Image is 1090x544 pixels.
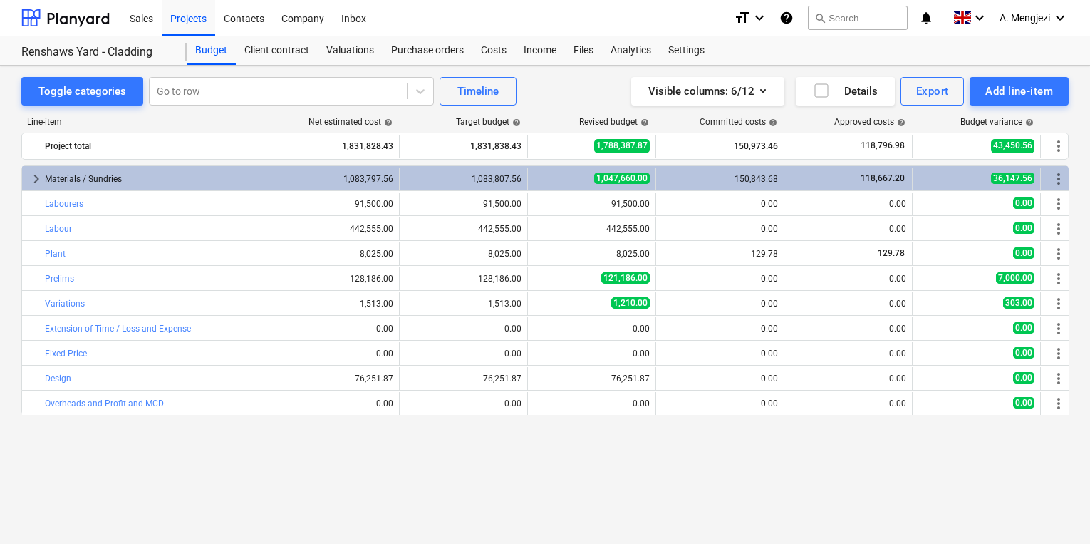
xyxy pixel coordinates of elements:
[1013,397,1034,409] span: 0.00
[1050,138,1067,155] span: More actions
[834,117,905,127] div: Approved costs
[21,77,143,106] button: Toggle categories
[45,349,87,359] a: Fixed Price
[971,9,988,26] i: keyboard_arrow_down
[534,399,650,409] div: 0.00
[662,199,778,209] div: 0.00
[808,6,908,30] button: Search
[900,77,965,106] button: Export
[28,170,45,188] span: keyboard_arrow_right
[1050,320,1067,337] span: More actions
[631,77,784,106] button: Visible columns:6/12
[187,36,236,65] a: Budget
[751,9,768,26] i: keyboard_arrow_down
[21,117,271,127] div: Line-item
[996,272,1034,284] span: 7,000.00
[277,249,393,259] div: 8,025.00
[1052,9,1069,26] i: keyboard_arrow_down
[638,118,649,127] span: help
[790,349,906,359] div: 0.00
[45,199,83,209] a: Labourers
[611,297,650,309] span: 1,210.00
[779,9,794,26] i: Knowledge base
[405,199,521,209] div: 91,500.00
[45,324,191,334] a: Extension of Time / Loss and Expense
[515,36,565,65] a: Income
[662,399,778,409] div: 0.00
[565,36,602,65] a: Files
[405,374,521,384] div: 76,251.87
[1013,197,1034,209] span: 0.00
[405,324,521,334] div: 0.00
[534,349,650,359] div: 0.00
[662,249,778,259] div: 129.78
[405,135,521,158] div: 1,831,838.43
[790,199,906,209] div: 0.00
[277,135,393,158] div: 1,831,828.43
[472,36,515,65] div: Costs
[308,117,393,127] div: Net estimated cost
[236,36,318,65] a: Client contract
[405,249,521,259] div: 8,025.00
[662,274,778,284] div: 0.00
[534,374,650,384] div: 76,251.87
[662,174,778,184] div: 150,843.68
[960,117,1034,127] div: Budget variance
[318,36,383,65] a: Valuations
[21,45,170,60] div: Renshaws Yard - Cladding
[1019,476,1090,544] iframe: Chat Widget
[594,139,650,153] span: 1,788,387.87
[1050,170,1067,188] span: More actions
[1050,270,1067,287] span: More actions
[1050,195,1067,212] span: More actions
[1000,12,1050,24] span: A. Mengjezi
[277,199,393,209] div: 91,500.00
[381,118,393,127] span: help
[405,349,521,359] div: 0.00
[991,173,1034,184] span: 36,147.56
[456,117,521,127] div: Target budget
[662,135,778,158] div: 150,973.46
[277,174,393,184] div: 1,083,797.56
[45,249,66,259] a: Plant
[405,174,521,184] div: 1,083,807.56
[601,272,650,284] span: 121,186.00
[1050,220,1067,237] span: More actions
[790,274,906,284] div: 0.00
[859,173,906,183] span: 118,667.20
[662,299,778,309] div: 0.00
[594,173,650,184] span: 1,047,660.00
[579,117,649,127] div: Revised budget
[1003,297,1034,309] span: 303.00
[790,399,906,409] div: 0.00
[790,299,906,309] div: 0.00
[660,36,713,65] div: Settings
[700,117,777,127] div: Committed costs
[509,118,521,127] span: help
[662,224,778,234] div: 0.00
[1050,370,1067,387] span: More actions
[814,12,826,24] span: search
[766,118,777,127] span: help
[790,374,906,384] div: 0.00
[662,349,778,359] div: 0.00
[602,36,660,65] a: Analytics
[405,299,521,309] div: 1,513.00
[1050,345,1067,362] span: More actions
[45,135,265,158] div: Project total
[534,224,650,234] div: 442,555.00
[45,399,164,409] a: Overheads and Profit and MCD
[648,82,767,101] div: Visible columns : 6/12
[662,374,778,384] div: 0.00
[405,224,521,234] div: 442,555.00
[1050,245,1067,262] span: More actions
[277,224,393,234] div: 442,555.00
[734,9,751,26] i: format_size
[277,399,393,409] div: 0.00
[534,324,650,334] div: 0.00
